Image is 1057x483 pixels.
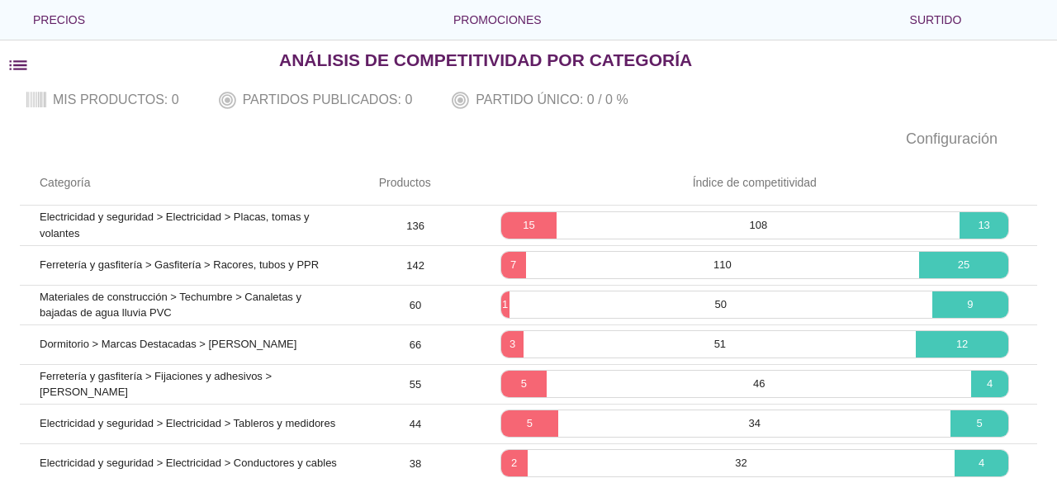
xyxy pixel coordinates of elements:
[978,219,989,231] font: 13
[379,175,431,188] font: Productos
[410,378,421,391] font: 55
[40,457,337,469] font: Electricidad y seguridad > Electricidad > Conductores y cables
[40,291,301,320] font: Materiales de construcción > Techumbre > Canaletas y bajadas de agua lluvia PVC
[764,130,903,149] font: ajustes
[502,298,508,310] font: 1
[40,417,335,429] font: Electricidad y seguridad > Electricidad > Tableros y medidores
[751,125,1011,154] button: Configuración
[967,298,973,310] font: 9
[958,258,969,271] font: 25
[976,417,982,429] font: 5
[693,175,817,188] font: Índice de competitividad
[33,13,85,26] font: Precios
[410,299,421,311] font: 60
[523,219,534,231] font: 15
[987,377,993,390] font: 4
[715,298,727,310] font: 50
[410,339,421,351] font: 66
[753,377,765,390] font: 46
[749,219,767,231] font: 108
[20,159,359,206] th: Categoría: Sin ordenar.
[956,338,968,350] font: 12
[542,10,884,30] font: flecha desplegable
[510,338,515,350] font: 3
[40,211,310,239] font: Electricidad y seguridad > Electricidad > Placas, tomas y volantes
[40,175,90,188] font: Categoría
[410,457,421,470] font: 38
[510,258,516,271] font: 7
[713,258,732,271] font: 110
[406,220,424,232] font: 136
[511,457,517,469] font: 2
[440,3,897,36] button: Promociones
[359,159,472,206] th: Productos: Sin clasificar.
[979,457,984,469] font: 4
[7,54,273,77] font: lista de filtros
[749,417,761,429] font: 34
[521,377,527,390] font: 5
[40,338,296,350] font: Dormitorio > Marcas Destacadas > [PERSON_NAME]
[714,338,726,350] font: 51
[85,10,427,30] font: flecha desplegable
[910,13,962,26] font: Surtido
[40,370,272,399] font: Ferretería y gasfitería > Fijaciones y adhesivos > [PERSON_NAME]
[410,418,421,430] font: 44
[472,159,1037,206] th: Índice de competitividad: No clasificado.
[279,50,692,69] font: Análisis de competitividad por categoría
[735,457,747,469] font: 32
[453,13,542,26] font: Promociones
[40,258,319,271] font: Ferretería y gasfitería > Gasfitería > Racores, tubos y PPR
[906,130,998,147] font: Configuración
[406,259,424,272] font: 142
[527,417,533,429] font: 5
[20,3,440,36] button: Precios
